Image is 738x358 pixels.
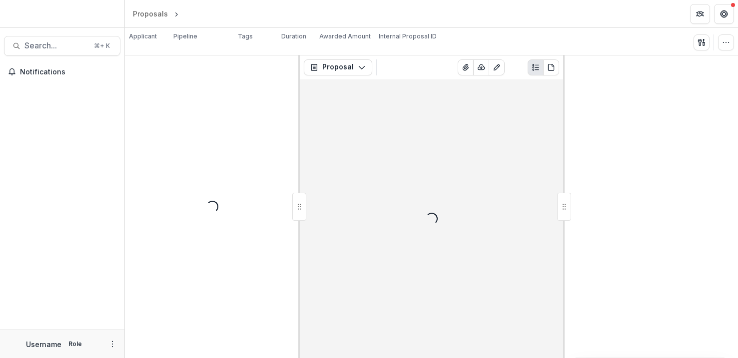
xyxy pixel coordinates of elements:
[4,64,120,80] button: Notifications
[24,41,88,50] span: Search...
[379,32,437,41] p: Internal Proposal ID
[238,32,253,41] p: Tags
[129,6,223,21] nav: breadcrumb
[458,59,474,75] button: View Attached Files
[304,59,372,75] button: Proposal
[690,4,710,24] button: Partners
[26,339,61,350] p: Username
[714,4,734,24] button: Get Help
[129,6,172,21] a: Proposals
[65,340,85,349] p: Role
[92,40,112,51] div: ⌘ + K
[173,32,197,41] p: Pipeline
[4,36,120,56] button: Search...
[129,32,157,41] p: Applicant
[489,59,505,75] button: Edit as form
[106,338,118,350] button: More
[281,32,306,41] p: Duration
[133,8,168,19] div: Proposals
[20,68,116,76] span: Notifications
[319,32,371,41] p: Awarded Amount
[528,59,544,75] button: Plaintext view
[543,59,559,75] button: PDF view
